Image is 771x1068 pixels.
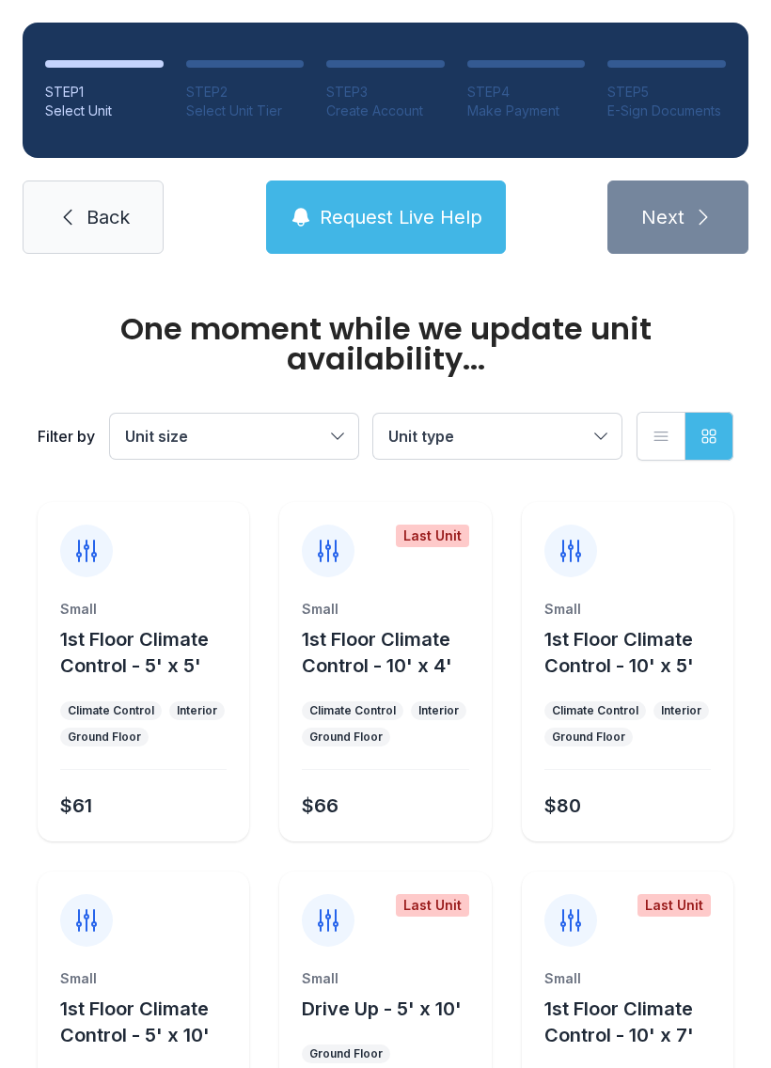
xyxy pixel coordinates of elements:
span: Back [87,204,130,230]
div: Ground Floor [309,730,383,745]
div: STEP 3 [326,83,445,102]
button: 1st Floor Climate Control - 10' x 7' [544,996,726,1048]
div: Small [60,600,227,619]
div: One moment while we update unit availability... [38,314,733,374]
span: 1st Floor Climate Control - 10' x 5' [544,628,694,677]
button: Unit size [110,414,358,459]
div: STEP 2 [186,83,305,102]
div: Small [302,969,468,988]
div: Ground Floor [309,1046,383,1061]
div: Small [544,969,711,988]
div: Last Unit [637,894,711,917]
div: $61 [60,793,92,819]
div: Climate Control [552,703,638,718]
div: E-Sign Documents [607,102,726,120]
div: Small [544,600,711,619]
div: Last Unit [396,894,469,917]
button: Unit type [373,414,622,459]
div: Interior [418,703,459,718]
button: 1st Floor Climate Control - 10' x 5' [544,626,726,679]
span: Request Live Help [320,204,482,230]
div: Climate Control [309,703,396,718]
span: Next [641,204,684,230]
div: STEP 5 [607,83,726,102]
div: Interior [177,703,217,718]
div: Last Unit [396,525,469,547]
div: $66 [302,793,338,819]
div: STEP 4 [467,83,586,102]
div: Select Unit [45,102,164,120]
span: Unit type [388,427,454,446]
div: Interior [661,703,701,718]
button: 1st Floor Climate Control - 10' x 4' [302,626,483,679]
div: Select Unit Tier [186,102,305,120]
button: Drive Up - 5' x 10' [302,996,462,1022]
div: Ground Floor [552,730,625,745]
span: 1st Floor Climate Control - 5' x 10' [60,997,210,1046]
span: 1st Floor Climate Control - 5' x 5' [60,628,209,677]
div: Create Account [326,102,445,120]
div: Climate Control [68,703,154,718]
button: 1st Floor Climate Control - 5' x 5' [60,626,242,679]
div: Filter by [38,425,95,448]
span: 1st Floor Climate Control - 10' x 7' [544,997,694,1046]
div: STEP 1 [45,83,164,102]
span: Drive Up - 5' x 10' [302,997,462,1020]
span: 1st Floor Climate Control - 10' x 4' [302,628,452,677]
span: Unit size [125,427,188,446]
div: Ground Floor [68,730,141,745]
div: $80 [544,793,581,819]
div: Make Payment [467,102,586,120]
div: Small [60,969,227,988]
button: 1st Floor Climate Control - 5' x 10' [60,996,242,1048]
div: Small [302,600,468,619]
